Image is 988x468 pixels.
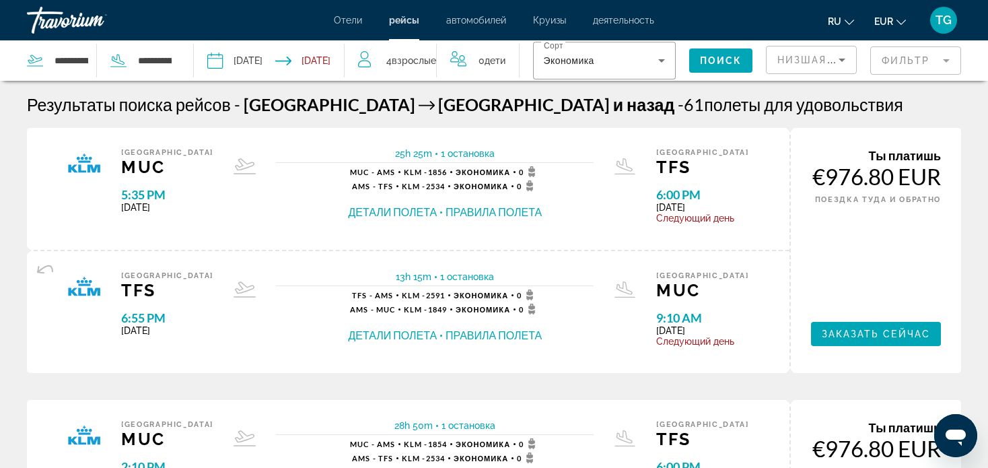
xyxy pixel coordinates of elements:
[656,429,748,449] span: TFS
[519,304,540,314] span: 0
[519,166,540,177] span: 0
[402,454,426,463] span: KLM -
[404,440,428,448] span: KLM -
[517,180,538,191] span: 0
[404,305,428,314] span: KLM -
[244,94,415,114] span: [GEOGRAPHIC_DATA]
[811,420,942,435] div: Ты платишь
[544,55,594,66] span: Экономика
[656,213,748,224] span: Следующий день
[386,51,436,70] span: 4
[352,454,393,463] span: AMS - TFS
[121,325,213,336] span: [DATE]
[442,420,495,431] span: 1 остановка
[350,305,395,314] span: AMS - MUC
[207,40,262,81] button: Depart date: Jan 21, 2026
[404,305,447,314] span: 1849
[811,148,942,163] div: Ты платишь
[533,15,566,26] a: Круизы
[656,187,748,202] span: 6:00 PM
[656,310,748,325] span: 9:10 AM
[656,280,748,300] span: MUC
[350,168,395,176] span: MUC - AMS
[441,148,495,159] span: 1 остановка
[936,13,952,27] span: TG
[392,55,436,66] span: Взрослые
[402,182,445,191] span: 2534
[27,94,231,114] h1: Результаты поиска рейсов
[656,336,748,347] span: Следующий день
[678,94,704,114] span: 61
[440,271,494,282] span: 1 остановка
[934,414,977,457] iframe: Schaltfläche zum Öffnen des Messaging-Fensters
[815,195,941,204] span: ПОЕЗДКА ТУДА И ОБРАТНО
[446,205,542,220] button: Правила полета
[404,168,428,176] span: KLM -
[704,94,903,114] span: полеты для удовольствия
[777,52,845,68] mat-select: Sort by
[348,205,437,220] button: Детали полета
[700,55,742,66] span: Поиск
[656,202,748,213] span: [DATE]
[389,15,419,26] a: рейсы
[656,325,748,336] span: [DATE]
[446,15,506,26] a: автомобилей
[121,420,213,429] span: [GEOGRAPHIC_DATA]
[519,438,540,449] span: 0
[656,148,748,157] span: [GEOGRAPHIC_DATA]
[121,187,213,202] span: 5:35 PM
[689,48,753,73] button: Поиск
[485,55,505,66] span: Дети
[811,322,942,346] button: Заказать сейчас
[334,15,362,26] a: Отели
[121,280,213,300] span: TFS
[822,329,931,339] span: Заказать сейчас
[828,11,854,31] button: Change language
[593,15,654,26] a: деятельность
[348,328,437,343] button: Детали полета
[121,429,213,449] span: MUC
[874,16,893,27] span: EUR
[613,94,675,114] span: и назад
[404,168,447,176] span: 1856
[395,148,432,159] span: 25h 25m
[234,94,240,114] span: -
[121,157,213,177] span: MUC
[352,291,393,300] span: TFS - AMS
[870,46,961,75] button: Filter
[394,420,433,431] span: 28h 50m
[874,11,906,31] button: Change currency
[345,40,519,81] button: Travelers: 4 adults, 0 children
[777,55,861,65] span: Низшая цена
[402,291,426,300] span: KLM -
[121,271,213,280] span: [GEOGRAPHIC_DATA]
[678,94,684,114] span: -
[404,440,447,448] span: 1854
[517,453,538,463] span: 0
[544,42,563,51] mat-label: Сорт
[454,454,508,463] span: Экономика
[517,290,538,300] span: 0
[454,182,508,191] span: Экономика
[396,271,431,282] span: 13h 15m
[656,271,748,280] span: [GEOGRAPHIC_DATA]
[926,6,961,34] button: User Menu
[656,420,748,429] span: [GEOGRAPHIC_DATA]
[121,310,213,325] span: 6:55 PM
[446,328,542,343] button: Правила полета
[811,435,942,462] div: €976.80 EUR
[350,440,395,448] span: MUC - AMS
[275,40,330,81] button: Return date: Jan 29, 2026
[121,202,213,213] span: [DATE]
[402,291,445,300] span: 2591
[828,16,841,27] span: ru
[479,51,505,70] span: 0
[456,305,510,314] span: Экономика
[456,440,510,448] span: Экономика
[402,454,445,463] span: 2534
